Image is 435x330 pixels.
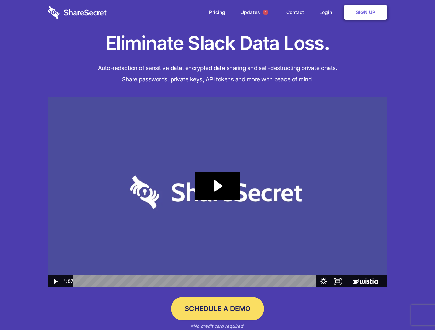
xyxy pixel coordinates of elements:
h1: Eliminate Slack Data Loss. [48,31,387,56]
h4: Auto-redaction of sensitive data, encrypted data sharing and self-destructing private chats. Shar... [48,63,387,85]
img: logo-wordmark-white-trans-d4663122ce5f474addd5e946df7df03e33cb6a1c49d2221995e7729f52c070b2.svg [48,6,107,19]
img: Sharesecret [48,97,387,288]
iframe: Drift Widget Chat Controller [401,296,427,322]
a: Contact [279,2,311,23]
button: Play Video [48,275,62,287]
a: Login [312,2,342,23]
a: Pricing [202,2,232,23]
